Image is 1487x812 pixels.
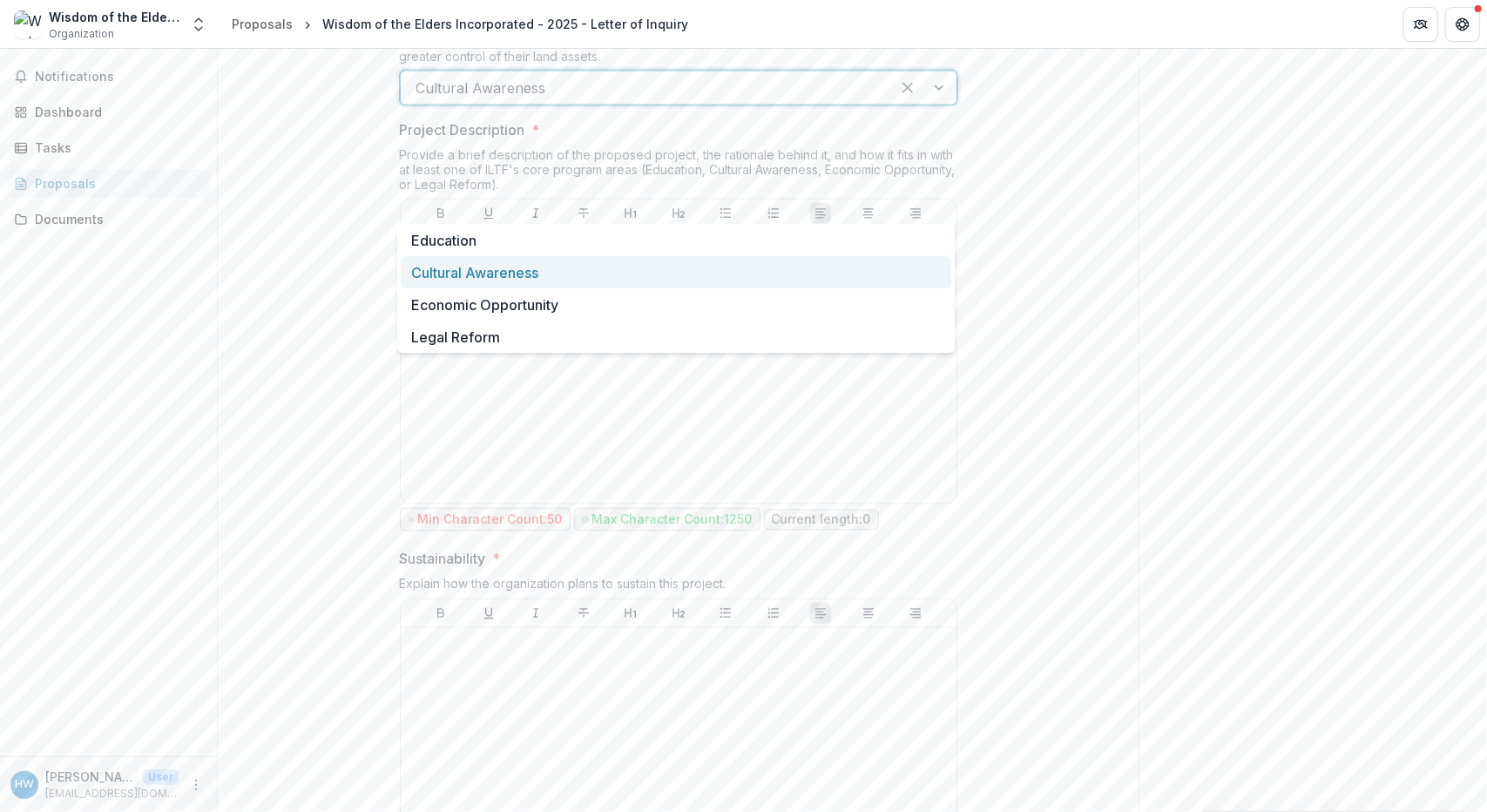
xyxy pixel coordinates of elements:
[322,15,688,33] div: Wisdom of the Elders Incorporated - 2025 - Letter of Inquiry
[35,70,203,85] span: Notifications
[525,603,546,624] button: Italicize
[573,603,594,624] button: Strike
[7,133,210,162] a: Tasks
[45,786,179,802] p: [EMAIL_ADDRESS][DOMAIN_NAME]
[401,321,951,353] div: Legal Reform
[525,203,546,224] button: Italicize
[573,203,594,224] button: Strike
[1403,7,1438,42] button: Partners
[592,512,753,527] p: Max Character Count: 1250
[620,603,641,624] button: Heading 1
[401,224,951,256] div: Education
[35,139,196,157] div: Tasks
[668,203,689,224] button: Heading 2
[763,203,784,224] button: Ordered List
[763,603,784,624] button: Ordered List
[858,203,879,224] button: Align Center
[478,603,499,624] button: Underline
[225,11,300,37] a: Proposals
[232,15,293,33] div: Proposals
[1445,7,1480,42] button: Get Help
[7,169,210,198] a: Proposals
[225,11,695,37] nav: breadcrumb
[772,512,871,527] p: Current length: 0
[668,603,689,624] button: Heading 2
[715,203,736,224] button: Bullet List
[186,775,206,795] button: More
[143,769,179,785] p: User
[858,603,879,624] button: Align Center
[401,288,951,321] div: Economic Opportunity
[905,203,926,224] button: Align Right
[715,603,736,624] button: Bullet List
[35,210,196,228] div: Documents
[430,203,451,224] button: Bold
[35,174,196,193] div: Proposals
[894,74,922,102] div: Clear selected options
[7,98,210,126] a: Dashboard
[810,203,831,224] button: Align Left
[49,26,114,42] span: Organization
[7,63,210,91] button: Notifications
[14,10,42,38] img: Wisdom of the Elders Incorporated
[49,8,179,26] div: Wisdom of the Elders Incorporated
[810,603,831,624] button: Align Left
[400,119,525,140] p: Project Description
[400,147,957,199] div: Provide a brief description of the proposed project, the rationale behind it, and how it fits in ...
[186,7,211,42] button: Open entity switcher
[35,103,196,121] div: Dashboard
[418,512,563,527] p: Min Character Count: 50
[620,203,641,224] button: Heading 1
[905,603,926,624] button: Align Right
[401,256,951,288] div: Cultural Awareness
[400,549,486,570] p: Sustainability
[400,577,957,599] div: Explain how the organization plans to sustain this project.
[7,205,210,233] a: Documents
[397,224,955,353] div: Select options list
[45,768,136,786] p: [PERSON_NAME]
[478,203,499,224] button: Underline
[430,603,451,624] button: Bold
[15,779,34,790] div: Heather Walters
